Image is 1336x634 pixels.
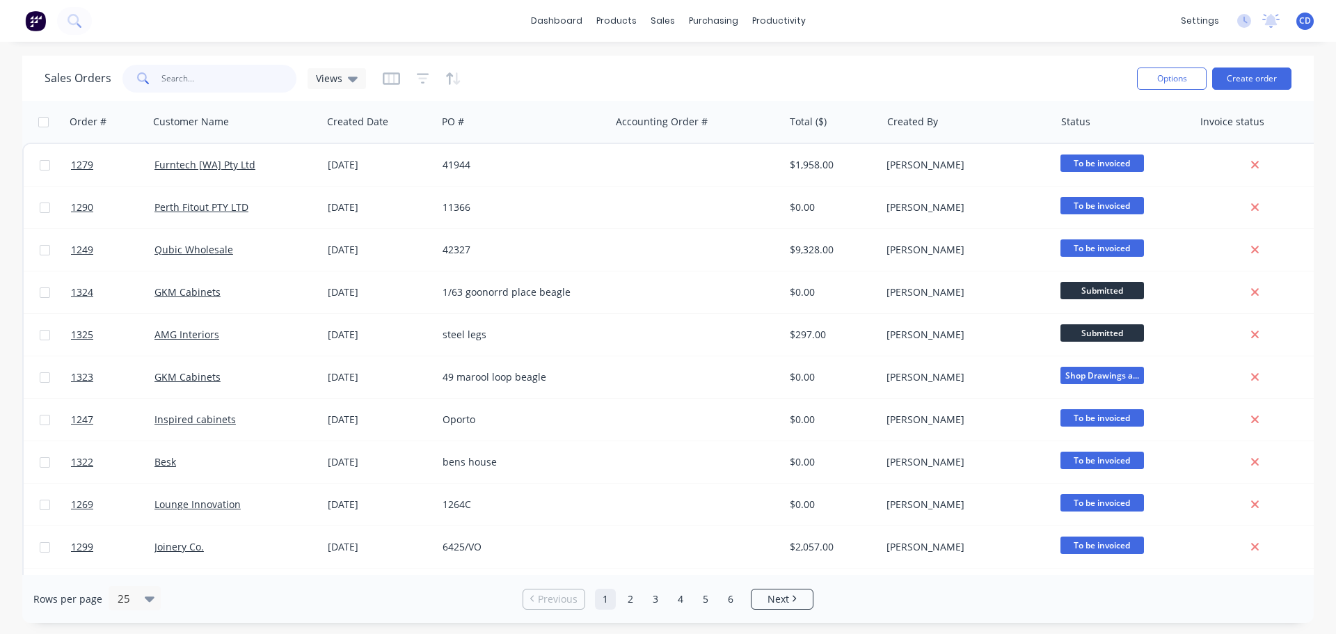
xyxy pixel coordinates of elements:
[886,370,1041,384] div: [PERSON_NAME]
[71,569,154,610] a: 1317
[645,589,666,610] a: Page 3
[790,158,871,172] div: $1,958.00
[443,243,597,257] div: 42327
[154,540,204,553] a: Joinery Co.
[1137,68,1207,90] button: Options
[71,285,93,299] span: 1324
[71,526,154,568] a: 1299
[443,455,597,469] div: bens house
[71,540,93,554] span: 1299
[1060,154,1144,172] span: To be invoiced
[886,413,1041,427] div: [PERSON_NAME]
[1299,15,1311,27] span: CD
[443,328,597,342] div: steel legs
[1060,452,1144,469] span: To be invoiced
[71,484,154,525] a: 1269
[1060,239,1144,257] span: To be invoiced
[1060,197,1144,214] span: To be invoiced
[524,10,589,31] a: dashboard
[1060,282,1144,299] span: Submitted
[1060,537,1144,554] span: To be invoiced
[790,413,871,427] div: $0.00
[328,498,431,512] div: [DATE]
[443,498,597,512] div: 1264C
[887,115,938,129] div: Created By
[71,413,93,427] span: 1247
[790,200,871,214] div: $0.00
[71,200,93,214] span: 1290
[1060,494,1144,512] span: To be invoiced
[154,455,176,468] a: Besk
[154,370,221,383] a: GKM Cabinets
[790,370,871,384] div: $0.00
[154,413,236,426] a: Inspired cabinets
[1174,10,1226,31] div: settings
[71,243,93,257] span: 1249
[768,592,789,606] span: Next
[71,399,154,441] a: 1247
[328,413,431,427] div: [DATE]
[1060,324,1144,342] span: Submitted
[595,589,616,610] a: Page 1 is your current page
[328,158,431,172] div: [DATE]
[886,498,1041,512] div: [PERSON_NAME]
[1060,409,1144,427] span: To be invoiced
[154,243,233,256] a: Qubic Wholesale
[443,158,597,172] div: 41944
[790,328,871,342] div: $297.00
[154,200,248,214] a: Perth Fitout PTY LTD
[751,592,813,606] a: Next page
[328,200,431,214] div: [DATE]
[328,328,431,342] div: [DATE]
[644,10,682,31] div: sales
[328,540,431,554] div: [DATE]
[328,243,431,257] div: [DATE]
[616,115,708,129] div: Accounting Order #
[443,285,597,299] div: 1/63 goonorrd place beagle
[70,115,106,129] div: Order #
[71,158,93,172] span: 1279
[886,455,1041,469] div: [PERSON_NAME]
[71,187,154,228] a: 1290
[154,498,241,511] a: Lounge Innovation
[443,413,597,427] div: Oporto
[71,314,154,356] a: 1325
[517,589,819,610] ul: Pagination
[25,10,46,31] img: Factory
[745,10,813,31] div: productivity
[71,370,93,384] span: 1323
[886,158,1041,172] div: [PERSON_NAME]
[1060,367,1144,384] span: Shop Drawings a...
[316,71,342,86] span: Views
[790,540,871,554] div: $2,057.00
[790,455,871,469] div: $0.00
[790,243,871,257] div: $9,328.00
[71,356,154,398] a: 1323
[790,115,827,129] div: Total ($)
[71,328,93,342] span: 1325
[886,285,1041,299] div: [PERSON_NAME]
[1200,115,1264,129] div: Invoice status
[71,229,154,271] a: 1249
[327,115,388,129] div: Created Date
[790,285,871,299] div: $0.00
[1061,115,1090,129] div: Status
[71,441,154,483] a: 1322
[71,144,154,186] a: 1279
[161,65,297,93] input: Search...
[1212,68,1291,90] button: Create order
[589,10,644,31] div: products
[154,158,255,171] a: Furntech [WA] Pty Ltd
[443,370,597,384] div: 49 marool loop beagle
[886,200,1041,214] div: [PERSON_NAME]
[328,455,431,469] div: [DATE]
[71,271,154,313] a: 1324
[442,115,464,129] div: PO #
[695,589,716,610] a: Page 5
[71,498,93,512] span: 1269
[328,285,431,299] div: [DATE]
[33,592,102,606] span: Rows per page
[720,589,741,610] a: Page 6
[682,10,745,31] div: purchasing
[886,540,1041,554] div: [PERSON_NAME]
